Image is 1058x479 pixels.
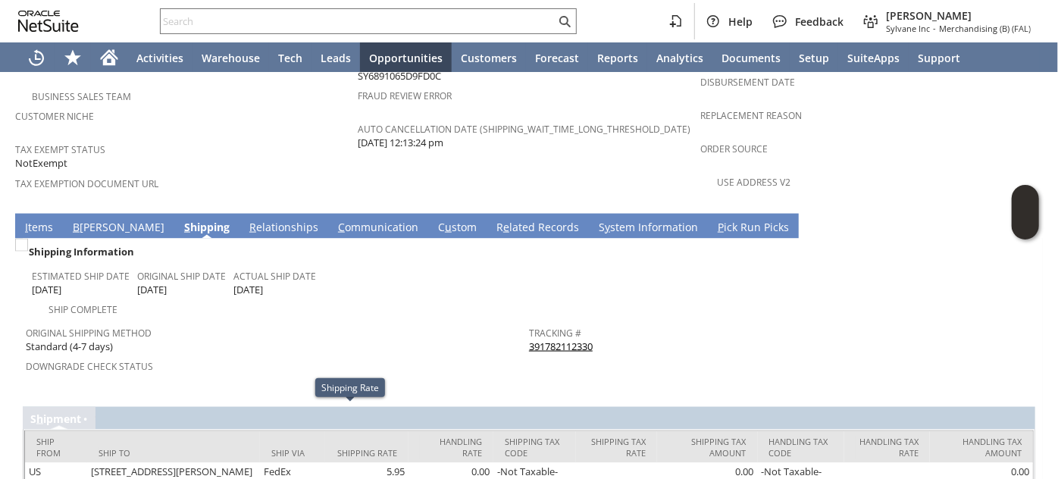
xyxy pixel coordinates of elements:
a: Customer Niche [15,110,94,123]
div: Handling Tax Amount [941,436,1022,459]
span: Customers [461,51,517,65]
a: Downgrade Check Status [26,360,153,373]
span: SuiteApps [847,51,900,65]
a: 391782112330 [529,340,593,353]
div: Ship Via [271,447,313,459]
a: Related Records [493,220,583,236]
a: Support [909,42,969,73]
svg: Search [556,12,574,30]
a: Business Sales Team [32,90,131,103]
a: System Information [595,220,702,236]
div: Handling Tax Code [769,436,834,459]
span: Warehouse [202,51,260,65]
span: R [249,220,256,234]
span: [DATE] [233,283,263,297]
a: B[PERSON_NAME] [69,220,168,236]
a: Relationships [246,220,322,236]
div: Shipping Rate [321,381,379,394]
span: Activities [136,51,183,65]
a: Original Ship Date [137,270,226,283]
a: Leads [311,42,360,73]
a: Items [21,220,57,236]
a: Custom [434,220,480,236]
div: Shipping Tax Rate [587,436,646,459]
div: Shipping Tax Amount [668,436,747,459]
a: Tech [269,42,311,73]
a: Pick Run Picks [714,220,793,236]
a: Documents [712,42,790,73]
span: Reports [597,51,638,65]
a: Estimated Ship Date [32,270,130,283]
span: u [445,220,452,234]
span: Documents [722,51,781,65]
span: [DATE] [137,283,167,297]
div: Ship From [36,436,76,459]
input: Search [161,12,556,30]
a: SuiteApps [838,42,909,73]
a: Tax Exemption Document URL [15,177,158,190]
span: I [25,220,28,234]
div: Handling Tax Rate [856,436,919,459]
span: Feedback [795,14,844,29]
a: Warehouse [193,42,269,73]
span: e [503,220,509,234]
div: Shipping Tax Code [505,436,565,459]
a: Actual Ship Date [233,270,316,283]
span: Merchandising (B) (FAL) [939,23,1031,34]
a: Setup [790,42,838,73]
div: Shortcuts [55,42,91,73]
a: Disbursement Date [700,76,795,89]
span: Oracle Guided Learning Widget. To move around, please hold and drag [1012,213,1039,240]
span: NotExempt [15,156,67,171]
span: y [605,220,610,234]
a: Home [91,42,127,73]
a: Shipment [30,412,81,426]
a: Recent Records [18,42,55,73]
span: [DATE] 12:13:24 pm [358,136,443,150]
span: - [933,23,936,34]
a: Ship Complete [49,303,117,316]
a: Communication [334,220,422,236]
a: Auto Cancellation Date (shipping_wait_time_long_threshold_date) [358,123,690,136]
span: Analytics [656,51,703,65]
span: [PERSON_NAME] [886,8,1031,23]
span: SY6891065D9FD0C [358,69,441,83]
a: Tracking # [529,327,581,340]
span: Support [918,51,960,65]
img: Unchecked [15,239,28,252]
a: Opportunities [360,42,452,73]
span: h [36,412,43,426]
svg: Home [100,49,118,67]
a: Tax Exempt Status [15,143,105,156]
svg: Recent Records [27,49,45,67]
span: Sylvane Inc [886,23,930,34]
span: B [73,220,80,234]
a: Fraud Review Error [358,89,452,102]
span: Leads [321,51,351,65]
div: Ship To [99,447,249,459]
a: Activities [127,42,193,73]
a: Use Address V2 [717,176,790,189]
span: [DATE] [32,283,61,297]
span: Help [728,14,753,29]
a: Forecast [526,42,588,73]
span: C [338,220,345,234]
a: Analytics [647,42,712,73]
span: Tech [278,51,302,65]
div: Shipping Rate [336,447,397,459]
span: P [718,220,724,234]
span: Opportunities [369,51,443,65]
span: Forecast [535,51,579,65]
a: Shipping [180,220,233,236]
span: Setup [799,51,829,65]
iframe: Click here to launch Oracle Guided Learning Help Panel [1012,185,1039,239]
div: Handling Rate [420,436,483,459]
a: Original Shipping Method [26,327,152,340]
a: Customers [452,42,526,73]
div: Shipping Information [26,242,523,261]
span: S [184,220,190,234]
a: Reports [588,42,647,73]
svg: logo [18,11,79,32]
svg: Shortcuts [64,49,82,67]
span: Standard (4-7 days) [26,340,113,354]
